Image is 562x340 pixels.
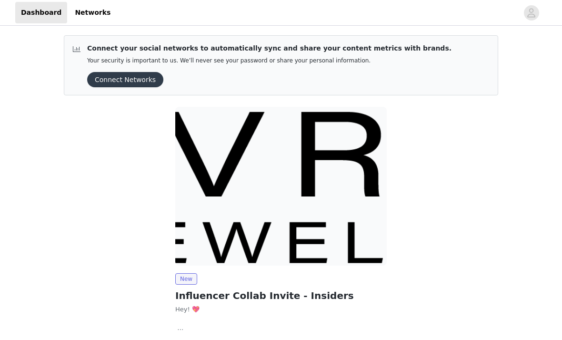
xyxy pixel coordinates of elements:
button: Connect Networks [87,72,163,87]
p: Connect your social networks to automatically sync and share your content metrics with brands. [87,43,452,53]
p: Your security is important to us. We’ll never see your password or share your personal information. [87,57,452,64]
a: Dashboard [15,2,67,23]
a: Networks [69,2,116,23]
img: Evry Jewels [175,107,387,266]
div: avatar [527,5,536,21]
p: Hey! 💖 [175,305,387,314]
span: New [175,273,197,285]
h2: Influencer Collab Invite - Insiders [175,288,387,303]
